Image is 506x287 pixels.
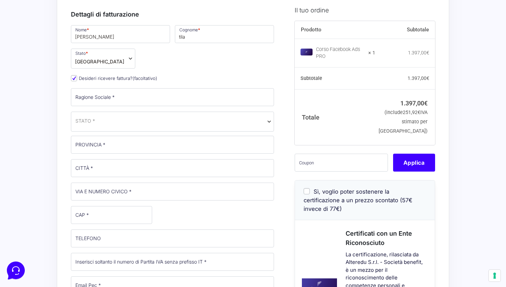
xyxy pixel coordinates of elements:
img: dark [33,39,47,52]
iframe: Customerly Messenger Launcher [6,260,26,281]
input: Cerca un articolo... [15,100,113,107]
img: dark [22,39,36,52]
span: Trova una risposta [11,85,54,91]
small: (include IVA stimato per [GEOGRAPHIC_DATA]) [379,110,428,134]
button: Home [6,221,48,237]
h3: Il tuo ordine [295,5,435,14]
input: Cognome * [175,25,274,43]
button: Aiuto [90,221,132,237]
input: Coupon [295,153,388,171]
input: CITTÀ * [71,159,274,177]
th: Subtotale [375,21,435,39]
strong: × 1 [368,49,375,56]
input: PROVINCIA * [71,136,274,154]
span: Italia [75,117,270,124]
span: € [426,75,429,81]
span: Inizia una conversazione [45,62,102,68]
span: Italia [75,58,124,65]
input: CAP * [71,206,152,224]
a: Apri Centro Assistenza [73,85,127,91]
h3: Dettagli di fatturazione [71,10,274,19]
bdi: 1.397,00 [408,50,429,55]
span: € [426,50,429,55]
label: Desideri ricevere fattura? [71,75,157,81]
p: Home [21,231,32,237]
button: Applica [393,153,435,171]
input: Sì, voglio poter sostenere la certificazione a un prezzo scontato (57€ invece di 77€) [304,188,310,194]
button: Le tue preferenze relative al consenso per le tecnologie di tracciamento [489,270,500,281]
p: Aiuto [106,231,116,237]
bdi: 1.397,00 [408,75,429,81]
input: Desideri ricevere fattura?(facoltativo) [71,75,77,81]
th: Subtotale [295,67,376,89]
div: Corso Facebook Ads PRO [316,46,364,60]
input: VIA E NUMERO CIVICO * [71,183,274,201]
input: Ragione Sociale * [71,88,274,106]
button: Messaggi [48,221,90,237]
button: Inizia una conversazione [11,58,127,72]
span: 251,92 [403,110,420,115]
input: Nome * [71,25,170,43]
span: € [418,110,420,115]
span: Stato [71,49,135,69]
span: (facoltativo) [133,75,157,81]
input: Inserisci soltanto il numero di Partita IVA senza prefisso IT * [71,253,274,271]
bdi: 1.397,00 [400,99,428,106]
span: Italia [71,112,274,132]
p: Messaggi [60,231,78,237]
span: Sì, voglio poter sostenere la certificazione a un prezzo scontato (57€ invece di 77€) [304,188,412,212]
img: Corso Facebook Ads PRO [301,49,313,55]
h2: Ciao da Marketers 👋 [6,6,116,17]
span: Certificati con un Ente Riconosciuto [346,229,412,246]
span: € [424,99,428,106]
span: Le tue conversazioni [11,28,59,33]
th: Prodotto [295,21,376,39]
span: STATO * [75,117,95,124]
input: TELEFONO [71,229,274,247]
img: dark [11,39,25,52]
th: Totale [295,89,376,145]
